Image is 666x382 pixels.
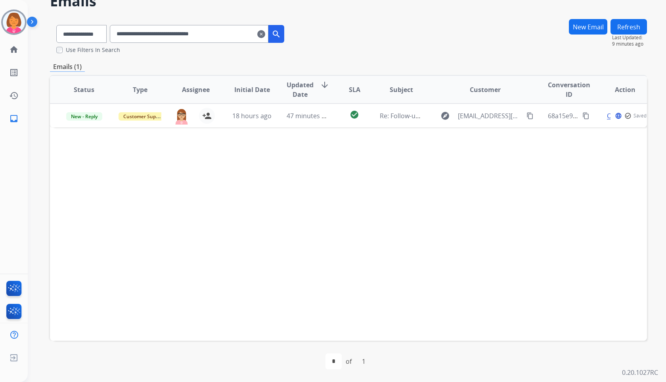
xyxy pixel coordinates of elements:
[3,11,25,33] img: avatar
[9,68,19,77] mat-icon: list_alt
[66,112,102,121] span: New - Reply
[50,62,85,72] p: Emails (1)
[287,80,314,99] span: Updated Date
[440,111,450,121] mat-icon: explore
[380,111,473,120] span: Re: Follow-up About Your Claim
[607,111,623,121] span: Open
[390,85,413,94] span: Subject
[622,368,658,377] p: 0.20.1027RC
[356,353,372,369] div: 1
[582,112,589,119] mat-icon: content_copy
[612,35,647,41] span: Last Updated:
[234,85,270,94] span: Initial Date
[624,112,632,119] mat-icon: check_circle_outline
[74,85,94,94] span: Status
[272,29,281,39] mat-icon: search
[615,112,622,119] mat-icon: language
[610,19,647,35] button: Refresh
[548,80,591,99] span: Conversation ID
[349,85,360,94] span: SLA
[9,45,19,54] mat-icon: home
[9,114,19,123] mat-icon: inbox
[526,112,534,119] mat-icon: content_copy
[9,91,19,100] mat-icon: history
[287,111,333,120] span: 47 minutes ago
[350,110,359,119] mat-icon: check_circle
[633,113,647,119] span: Saved
[66,46,120,54] label: Use Filters In Search
[346,357,352,366] div: of
[182,85,210,94] span: Assignee
[257,29,265,39] mat-icon: clear
[320,80,329,90] mat-icon: arrow_downward
[202,111,212,121] mat-icon: person_add
[470,85,501,94] span: Customer
[591,76,647,104] th: Action
[458,111,522,121] span: [EMAIL_ADDRESS][DOMAIN_NAME]
[119,112,170,121] span: Customer Support
[133,85,147,94] span: Type
[612,41,647,47] span: 9 minutes ago
[232,111,272,120] span: 18 hours ago
[569,19,607,35] button: New Email
[174,108,189,125] img: agent-avatar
